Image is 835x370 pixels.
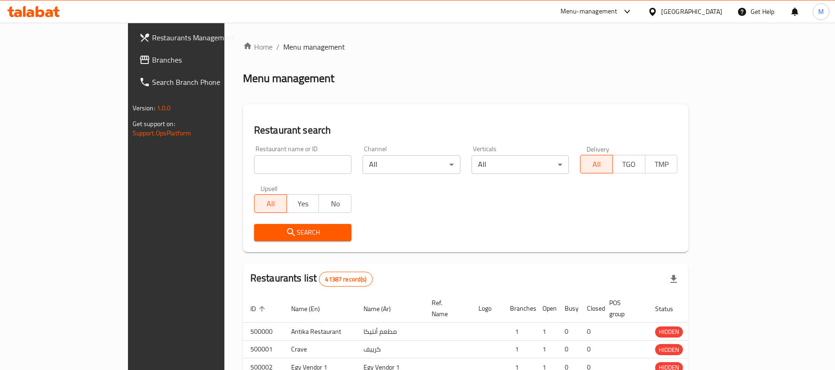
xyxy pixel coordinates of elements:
span: Yes [291,197,316,211]
div: Export file [663,268,685,290]
a: Branches [132,49,268,71]
div: [GEOGRAPHIC_DATA] [661,6,722,17]
span: ID [250,303,268,314]
div: All [472,155,569,174]
input: Search for restaurant name or ID.. [254,155,351,174]
td: 0 [557,323,580,341]
span: Search Branch Phone [152,77,260,88]
td: 1 [503,340,535,358]
td: 1 [535,340,557,358]
td: 0 [557,340,580,358]
div: All [363,155,460,174]
button: No [319,194,351,213]
h2: Restaurant search [254,123,678,137]
span: TMP [649,158,674,171]
li: / [276,41,280,52]
button: TMP [645,155,678,173]
span: Search [261,227,344,238]
span: M [818,6,824,17]
h2: Menu management [243,71,334,86]
span: 41387 record(s) [319,275,372,284]
td: 1 [535,323,557,341]
td: 0 [580,340,602,358]
span: Restaurants Management [152,32,260,43]
label: Delivery [586,146,610,152]
a: Support.OpsPlatform [133,127,191,139]
a: Search Branch Phone [132,71,268,93]
span: Version: [133,102,155,114]
th: Branches [503,294,535,323]
td: Crave [284,340,356,358]
span: All [584,158,609,171]
button: All [580,155,613,173]
th: Open [535,294,557,323]
th: Busy [557,294,580,323]
span: 1.0.0 [157,102,171,114]
div: Total records count [319,272,372,287]
div: HIDDEN [655,326,683,338]
span: HIDDEN [655,326,683,337]
span: TGO [617,158,642,171]
td: Antika Restaurant [284,323,356,341]
span: Branches [152,54,260,65]
span: Name (Ar) [363,303,403,314]
span: Menu management [283,41,345,52]
span: HIDDEN [655,344,683,355]
div: HIDDEN [655,344,683,355]
button: All [254,194,287,213]
button: Search [254,224,351,241]
label: Upsell [261,185,278,191]
button: Yes [287,194,319,213]
td: 0 [580,323,602,341]
td: كرييف [356,340,424,358]
button: TGO [612,155,645,173]
span: Status [655,303,685,314]
div: Menu-management [561,6,618,17]
th: Logo [471,294,503,323]
td: 1 [503,323,535,341]
span: No [323,197,348,211]
span: POS group [609,297,637,319]
td: مطعم أنتيكا [356,323,424,341]
span: Get support on: [133,118,175,130]
nav: breadcrumb [243,41,689,52]
span: All [258,197,283,211]
a: Restaurants Management [132,26,268,49]
span: Name (En) [291,303,332,314]
span: Ref. Name [432,297,460,319]
th: Closed [580,294,602,323]
h2: Restaurants list [250,271,373,287]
